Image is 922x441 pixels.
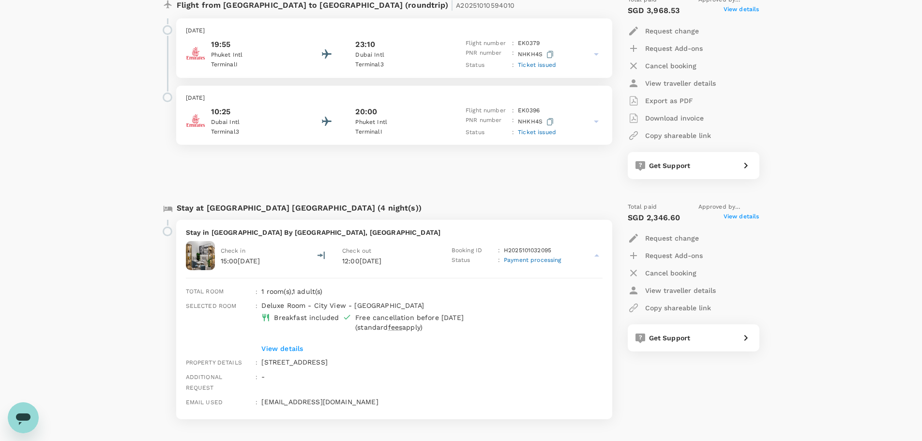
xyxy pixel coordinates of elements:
span: A20251010594010 [456,1,514,9]
span: View details [724,5,759,16]
img: Emirates [186,111,205,130]
span: Additional request [186,374,223,391]
p: NHKH4S [518,48,556,61]
span: Get Support [649,162,691,169]
p: Download invoice [645,113,704,123]
p: EK 0379 [518,39,540,48]
p: Terminal 3 [211,127,298,137]
p: : [512,39,514,48]
img: Emirates [186,44,205,63]
p: Phuket Intl [355,118,442,127]
p: EK 0396 [518,106,540,116]
button: Export as PDF [628,92,693,109]
span: Email used [186,399,223,406]
p: Booking ID [452,246,494,256]
button: Cancel booking [628,264,696,282]
p: Flight number [466,106,508,116]
p: Dubai Intl [211,118,298,127]
p: SGD 2,346.60 [628,212,680,224]
p: 10:25 [211,106,298,118]
p: 12:00[DATE] [342,256,434,266]
p: [EMAIL_ADDRESS][DOMAIN_NAME] [261,397,602,407]
span: : [256,399,257,406]
p: Stay in [GEOGRAPHIC_DATA] By [GEOGRAPHIC_DATA], [GEOGRAPHIC_DATA] [186,228,603,237]
div: Free cancellation before [DATE] (standard apply) [355,313,514,332]
span: : [256,289,257,295]
span: Total paid [628,202,657,212]
span: Check out [342,247,371,254]
p: : [512,116,514,128]
span: Ticket issued [518,129,556,136]
p: Flight number [466,39,508,48]
p: Copy shareable link [645,303,711,313]
p: View traveller details [645,78,716,88]
span: View details [724,212,759,224]
p: SGD 3,968.53 [628,5,680,16]
p: NHKH4S [518,116,556,128]
p: 23:10 [355,39,375,50]
button: Copy shareable link [628,127,711,144]
button: Cancel booking [628,57,696,75]
p: H2025101032095 [504,246,551,256]
p: Dubai Intl [355,50,442,60]
p: Request change [645,233,699,243]
button: Request Add-ons [628,40,703,57]
p: Request change [645,26,699,36]
p: Terminal 3 [355,60,442,70]
span: 1 room(s) , 1 adult(s) [261,288,322,295]
p: Request Add-ons [645,251,703,260]
span: Ticket issued [518,61,556,68]
p: Stay at [GEOGRAPHIC_DATA] [GEOGRAPHIC_DATA] (4 night(s)) [177,202,422,214]
div: Breakfast included [274,313,339,322]
p: [STREET_ADDRESS] [261,357,602,367]
p: : [512,48,514,61]
button: Request change [628,229,699,247]
p: : [512,128,514,137]
button: Download invoice [628,109,704,127]
p: Terminal I [355,127,442,137]
span: : [256,374,257,380]
p: : [498,256,500,265]
button: Request Add-ons [628,247,703,264]
p: Copy shareable link [645,131,711,140]
p: 20:00 [355,106,377,118]
button: Request change [628,22,699,40]
span: : [256,359,257,366]
img: Residence Inn By Marriott Sheikh Zayed Road, Dubai [186,241,215,270]
p: - [261,372,602,381]
p: Request Add-ons [645,44,703,53]
button: Copy shareable link [628,299,711,317]
p: 15:00[DATE] [221,256,260,266]
p: Status [466,61,508,70]
p: : [512,106,514,116]
p: Cancel booking [645,268,696,278]
button: View traveller details [628,282,716,299]
p: Terminal I [211,60,298,70]
p: Export as PDF [645,96,693,106]
p: View traveller details [645,286,716,295]
p: [DATE] [186,93,603,103]
p: : [512,61,514,70]
span: fees [388,323,403,331]
p: Status [452,256,494,265]
p: Cancel booking [645,61,696,71]
p: 19:55 [211,39,298,50]
span: Approved by [698,202,759,212]
span: : [256,303,257,309]
span: Get Support [649,334,691,342]
p: Status [466,128,508,137]
span: Check in [221,247,245,254]
iframe: Button to launch messaging window [8,402,39,433]
p: View details [261,344,573,353]
span: Total room [186,288,224,295]
p: [DATE] [186,26,603,36]
p: Phuket Intl [211,50,298,60]
p: PNR number [466,116,508,128]
p: : [498,246,500,256]
span: Payment processing [504,257,561,263]
span: Selected room [186,303,237,309]
button: View traveller details [628,75,716,92]
span: Property details [186,359,242,366]
p: Deluxe Room - City View - [GEOGRAPHIC_DATA] [261,301,573,310]
p: PNR number [466,48,508,61]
